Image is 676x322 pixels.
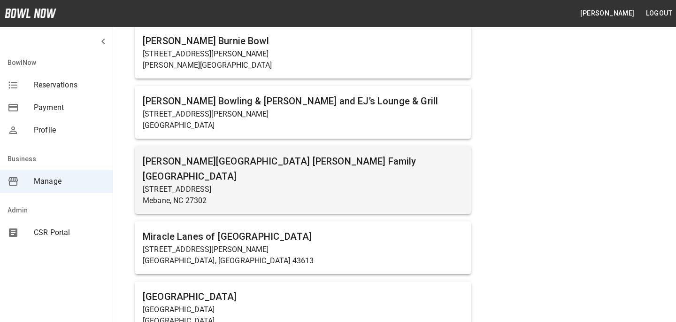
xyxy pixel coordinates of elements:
p: [STREET_ADDRESS][PERSON_NAME] [143,109,463,120]
p: [STREET_ADDRESS][PERSON_NAME] [143,48,463,60]
span: Payment [34,102,105,113]
p: [GEOGRAPHIC_DATA] [143,120,463,131]
h6: [PERSON_NAME] Burnie Bowl [143,33,463,48]
img: logo [5,8,56,18]
span: CSR Portal [34,227,105,238]
button: Logout [642,5,676,22]
span: Manage [34,176,105,187]
p: [GEOGRAPHIC_DATA] [143,304,463,315]
h6: [PERSON_NAME] Bowling & [PERSON_NAME] and EJ’s Lounge & Grill [143,94,463,109]
button: [PERSON_NAME] [576,5,638,22]
h6: [GEOGRAPHIC_DATA] [143,289,463,304]
p: [PERSON_NAME][GEOGRAPHIC_DATA] [143,60,463,71]
h6: [PERSON_NAME][GEOGRAPHIC_DATA] [PERSON_NAME] Family [GEOGRAPHIC_DATA] [143,154,463,184]
p: [STREET_ADDRESS][PERSON_NAME] [143,244,463,255]
span: Profile [34,125,105,136]
span: Reservations [34,79,105,91]
p: Mebane, NC 27302 [143,195,463,206]
h6: Miracle Lanes of [GEOGRAPHIC_DATA] [143,229,463,244]
p: [STREET_ADDRESS] [143,184,463,195]
p: [GEOGRAPHIC_DATA], [GEOGRAPHIC_DATA] 43613 [143,255,463,267]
